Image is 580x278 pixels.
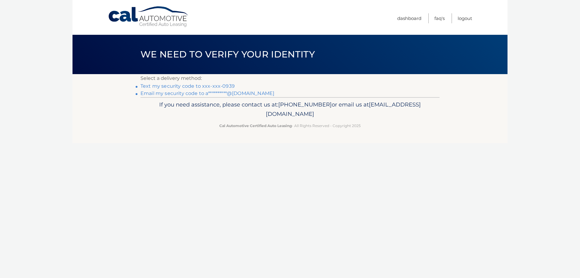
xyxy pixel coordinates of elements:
p: If you need assistance, please contact us at: or email us at [144,100,436,119]
span: We need to verify your identity [140,49,315,60]
p: - All Rights Reserved - Copyright 2025 [144,123,436,129]
a: Email my security code to a**********@[DOMAIN_NAME] [140,90,274,96]
a: FAQ's [434,13,445,23]
a: Logout [458,13,472,23]
a: Cal Automotive [108,6,189,28]
a: Text my security code to xxx-xxx-0939 [140,83,235,89]
a: Dashboard [397,13,421,23]
p: Select a delivery method: [140,74,440,83]
span: [PHONE_NUMBER] [278,101,332,108]
strong: Cal Automotive Certified Auto Leasing [219,123,292,128]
